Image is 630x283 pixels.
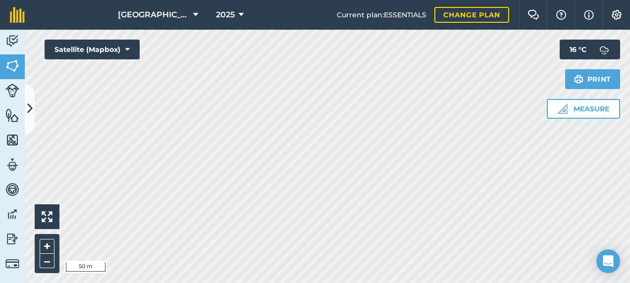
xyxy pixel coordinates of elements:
img: Two speech bubbles overlapping with the left bubble in the forefront [527,10,539,20]
img: svg+xml;base64,PD94bWwgdmVyc2lvbj0iMS4wIiBlbmNvZGluZz0idXRmLTgiPz4KPCEtLSBHZW5lcmF0b3I6IEFkb2JlIE... [5,34,19,48]
button: – [40,254,54,268]
img: A question mark icon [555,10,567,20]
img: svg+xml;base64,PD94bWwgdmVyc2lvbj0iMS4wIiBlbmNvZGluZz0idXRmLTgiPz4KPCEtLSBHZW5lcmF0b3I6IEFkb2JlIE... [5,84,19,97]
span: [GEOGRAPHIC_DATA] [118,9,189,21]
img: svg+xml;base64,PD94bWwgdmVyc2lvbj0iMS4wIiBlbmNvZGluZz0idXRmLTgiPz4KPCEtLSBHZW5lcmF0b3I6IEFkb2JlIE... [594,40,614,59]
img: svg+xml;base64,PHN2ZyB4bWxucz0iaHR0cDovL3d3dy53My5vcmcvMjAwMC9zdmciIHdpZHRoPSI1NiIgaGVpZ2h0PSI2MC... [5,58,19,73]
button: + [40,239,54,254]
div: Open Intercom Messenger [596,249,620,273]
button: 16 °C [560,40,620,59]
button: Measure [547,99,620,119]
button: Print [565,69,621,89]
img: fieldmargin Logo [10,7,25,23]
img: svg+xml;base64,PD94bWwgdmVyc2lvbj0iMS4wIiBlbmNvZGluZz0idXRmLTgiPz4KPCEtLSBHZW5lcmF0b3I6IEFkb2JlIE... [5,207,19,222]
img: svg+xml;base64,PHN2ZyB4bWxucz0iaHR0cDovL3d3dy53My5vcmcvMjAwMC9zdmciIHdpZHRoPSI1NiIgaGVpZ2h0PSI2MC... [5,108,19,123]
img: svg+xml;base64,PD94bWwgdmVyc2lvbj0iMS4wIiBlbmNvZGluZz0idXRmLTgiPz4KPCEtLSBHZW5lcmF0b3I6IEFkb2JlIE... [5,182,19,197]
a: Change plan [434,7,509,23]
span: 16 ° C [570,40,586,59]
img: svg+xml;base64,PD94bWwgdmVyc2lvbj0iMS4wIiBlbmNvZGluZz0idXRmLTgiPz4KPCEtLSBHZW5lcmF0b3I6IEFkb2JlIE... [5,157,19,172]
img: svg+xml;base64,PD94bWwgdmVyc2lvbj0iMS4wIiBlbmNvZGluZz0idXRmLTgiPz4KPCEtLSBHZW5lcmF0b3I6IEFkb2JlIE... [5,232,19,246]
span: Current plan : ESSENTIALS [337,9,426,20]
img: Four arrows, one pointing top left, one top right, one bottom right and the last bottom left [42,211,52,222]
img: Ruler icon [558,104,568,114]
img: svg+xml;base64,PHN2ZyB4bWxucz0iaHR0cDovL3d3dy53My5vcmcvMjAwMC9zdmciIHdpZHRoPSIxOSIgaGVpZ2h0PSIyNC... [574,73,583,85]
img: svg+xml;base64,PHN2ZyB4bWxucz0iaHR0cDovL3d3dy53My5vcmcvMjAwMC9zdmciIHdpZHRoPSIxNyIgaGVpZ2h0PSIxNy... [584,9,594,21]
button: Satellite (Mapbox) [45,40,140,59]
img: A cog icon [611,10,623,20]
img: svg+xml;base64,PD94bWwgdmVyc2lvbj0iMS4wIiBlbmNvZGluZz0idXRmLTgiPz4KPCEtLSBHZW5lcmF0b3I6IEFkb2JlIE... [5,257,19,271]
span: 2025 [216,9,235,21]
img: svg+xml;base64,PHN2ZyB4bWxucz0iaHR0cDovL3d3dy53My5vcmcvMjAwMC9zdmciIHdpZHRoPSI1NiIgaGVpZ2h0PSI2MC... [5,133,19,147]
